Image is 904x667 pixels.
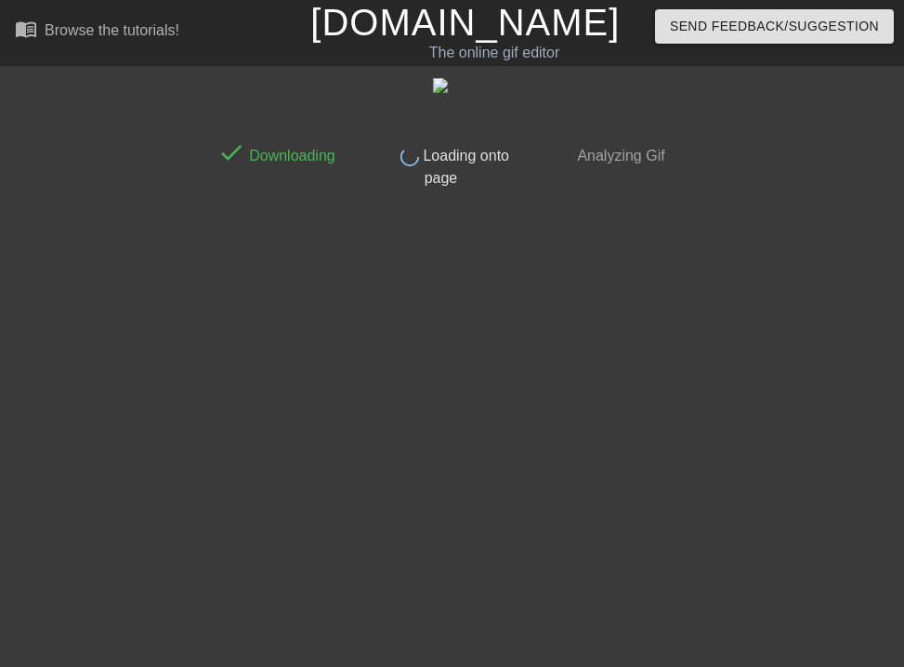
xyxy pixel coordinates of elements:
[15,18,179,46] a: Browse the tutorials!
[670,15,879,38] span: Send Feedback/Suggestion
[245,148,335,163] span: Downloading
[310,42,677,64] div: The online gif editor
[574,148,665,163] span: Analyzing Gif
[217,138,245,166] span: done
[433,78,448,93] img: undefined
[419,148,509,186] span: Loading onto page
[15,18,37,40] span: menu_book
[655,9,894,44] button: Send Feedback/Suggestion
[310,2,620,43] a: [DOMAIN_NAME]
[45,22,179,38] div: Browse the tutorials!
